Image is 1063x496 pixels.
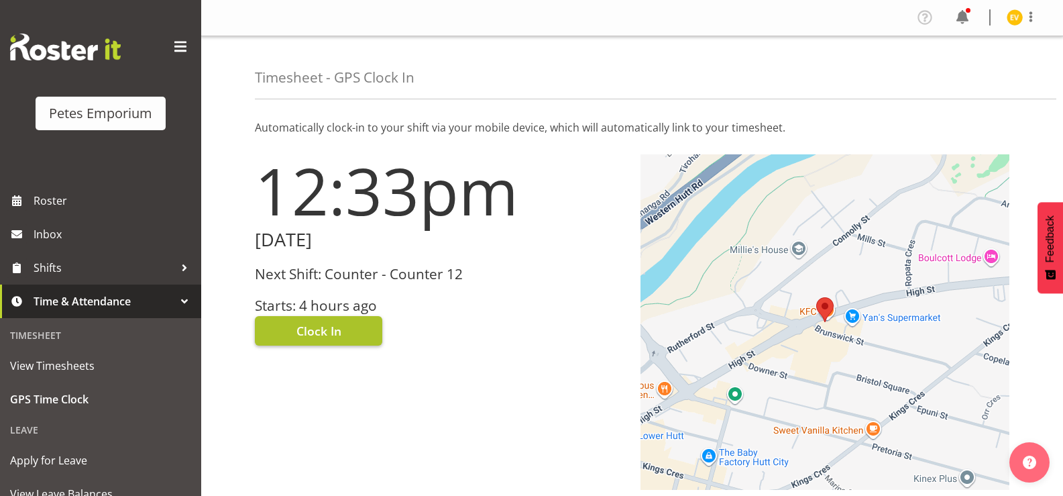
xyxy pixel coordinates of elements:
[49,103,152,123] div: Petes Emporium
[255,154,624,227] h1: 12:33pm
[1023,456,1036,469] img: help-xxl-2.png
[1007,9,1023,26] img: eva-vailini10223.jpg
[10,389,191,409] span: GPS Time Clock
[3,321,198,349] div: Timesheet
[10,450,191,470] span: Apply for Leave
[255,266,624,282] h3: Next Shift: Counter - Counter 12
[3,349,198,383] a: View Timesheets
[255,298,624,313] h3: Starts: 4 hours ago
[10,34,121,60] img: Rosterit website logo
[1044,215,1056,262] span: Feedback
[34,258,174,278] span: Shifts
[34,291,174,311] span: Time & Attendance
[255,316,382,346] button: Clock In
[10,356,191,376] span: View Timesheets
[3,444,198,477] a: Apply for Leave
[255,70,414,85] h4: Timesheet - GPS Clock In
[1038,202,1063,293] button: Feedback - Show survey
[34,224,194,244] span: Inbox
[255,230,624,250] h2: [DATE]
[255,119,1009,136] p: Automatically clock-in to your shift via your mobile device, which will automatically link to you...
[3,383,198,416] a: GPS Time Clock
[34,191,194,211] span: Roster
[3,416,198,444] div: Leave
[296,322,341,340] span: Clock In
